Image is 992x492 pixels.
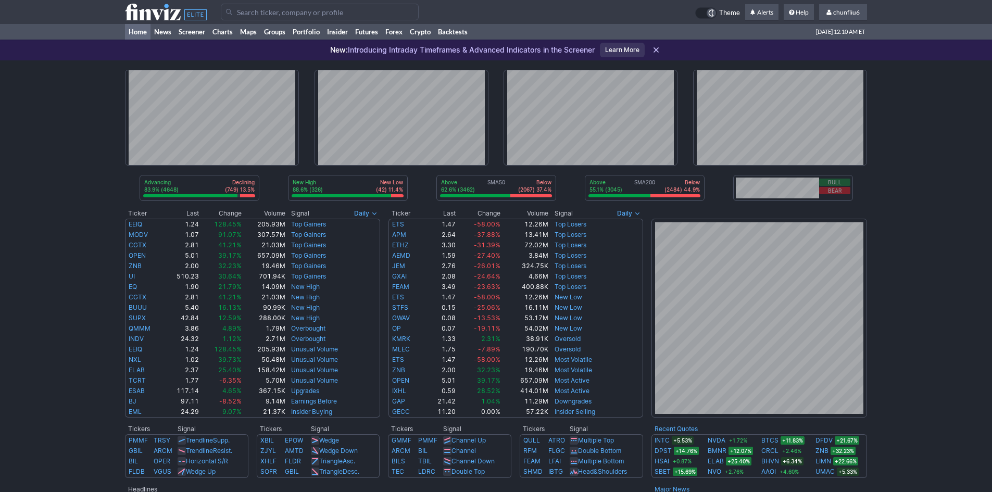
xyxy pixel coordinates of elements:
[600,43,645,57] a: Learn More
[578,447,621,455] a: Double Bottom
[655,456,669,466] a: HSAI
[451,468,485,475] a: Double Top
[129,387,145,395] a: ESAB
[129,220,142,228] a: EEIQ
[129,366,145,374] a: ELAB
[164,323,199,334] td: 3.86
[589,186,622,193] p: 55.1% (3045)
[784,4,814,21] a: Help
[291,335,325,343] a: Overbought
[129,304,147,311] a: BUUU
[655,446,672,456] a: DPST
[815,435,833,446] a: DFDV
[218,314,242,322] span: 12.59%
[218,272,242,280] span: 30.64%
[154,468,171,475] a: VGUS
[655,435,670,446] a: INTC
[291,408,332,415] a: Insider Buying
[199,208,243,219] th: Change
[129,436,148,444] a: PMMF
[392,345,410,353] a: MLEC
[260,457,277,465] a: XHLF
[501,323,548,334] td: 54.02M
[474,241,500,249] span: -31.39%
[214,345,242,353] span: 128.45%
[478,345,500,353] span: -7.89%
[129,356,141,363] a: NXL
[655,466,671,477] a: SBET
[129,408,142,415] a: EML
[418,436,437,444] a: PMMF
[222,324,242,332] span: 4.89%
[815,466,835,477] a: UMAC
[144,186,179,193] p: 83.9% (4648)
[164,334,199,344] td: 24.32
[418,457,432,465] a: TBIL
[474,283,500,291] span: -23.63%
[392,468,404,475] a: TEC
[291,251,326,259] a: Top Gainers
[501,302,548,313] td: 16.11M
[291,220,326,228] a: Top Gainers
[291,231,326,238] a: Top Gainers
[218,262,242,270] span: 32.23%
[425,313,456,323] td: 0.08
[474,262,500,270] span: -26.01%
[474,356,500,363] span: -58.00%
[655,425,698,433] a: Recent Quotes
[186,468,216,475] a: Wedge Up
[291,376,338,384] a: Unusual Volume
[501,271,548,282] td: 4.66M
[451,447,476,455] a: Channel
[501,334,548,344] td: 38.91K
[164,219,199,230] td: 1.24
[164,355,199,365] td: 1.02
[425,365,456,375] td: 2.00
[815,456,831,466] a: LIMN
[425,302,456,313] td: 0.15
[555,241,586,249] a: Top Losers
[548,468,563,475] a: IBTG
[555,387,589,395] a: Most Active
[129,262,142,270] a: ZNB
[144,179,179,186] p: Advancing
[523,436,540,444] a: QULL
[354,208,369,219] span: Daily
[425,334,456,344] td: 1.33
[664,179,700,186] p: Below
[242,219,286,230] td: 205.93M
[225,186,255,193] p: (749) 13.5%
[129,283,137,291] a: EQ
[474,304,500,311] span: -25.06%
[319,447,358,455] a: Wedge Down
[392,241,409,249] a: ETHZ
[392,324,401,332] a: OP
[555,345,581,353] a: Oversold
[291,272,326,280] a: Top Gainers
[761,456,779,466] a: BHVN
[125,208,164,219] th: Ticker
[501,250,548,261] td: 3.84M
[351,208,380,219] button: Signals interval
[392,436,411,444] a: GMMF
[441,179,475,186] p: Above
[319,436,339,444] a: Wedge
[129,335,144,343] a: INDV
[425,355,456,365] td: 1.47
[815,446,828,456] a: ZNB
[291,345,338,353] a: Unusual Volume
[501,344,548,355] td: 190.70K
[291,356,338,363] a: Unusual Volume
[555,397,592,405] a: Downgrades
[330,45,595,55] p: Introducing Intraday Timeframes & Advanced Indicators in the Screener
[501,230,548,240] td: 13.41M
[589,179,622,186] p: Above
[129,231,148,238] a: MODV
[501,355,548,365] td: 12.26M
[242,344,286,355] td: 205.93M
[392,387,406,395] a: IXHL
[164,250,199,261] td: 5.01
[186,436,230,444] a: TrendlineSupp.
[319,468,359,475] a: TriangleDesc.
